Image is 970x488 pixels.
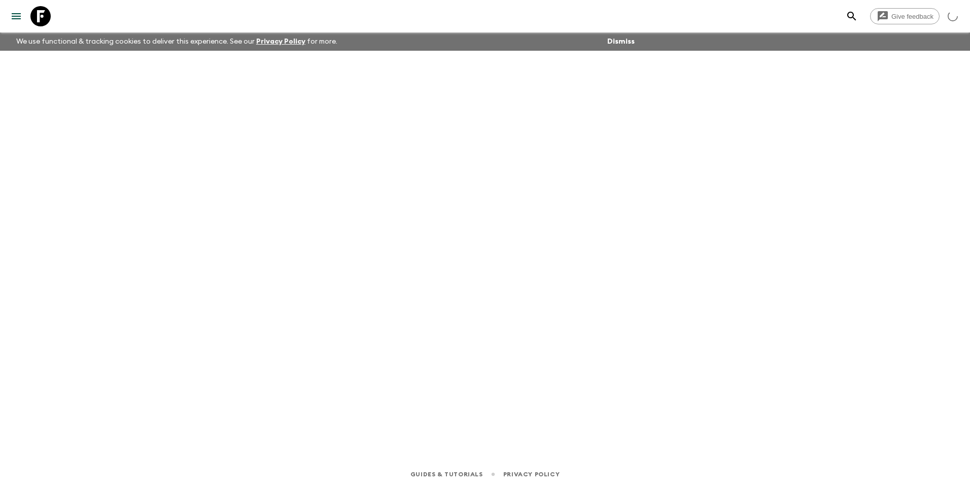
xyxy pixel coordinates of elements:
a: Privacy Policy [256,38,305,45]
button: search adventures [842,6,862,26]
button: menu [6,6,26,26]
a: Guides & Tutorials [410,469,483,480]
button: Dismiss [605,34,637,49]
a: Give feedback [870,8,940,24]
p: We use functional & tracking cookies to deliver this experience. See our for more. [12,32,341,51]
span: Give feedback [886,13,939,20]
a: Privacy Policy [503,469,560,480]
